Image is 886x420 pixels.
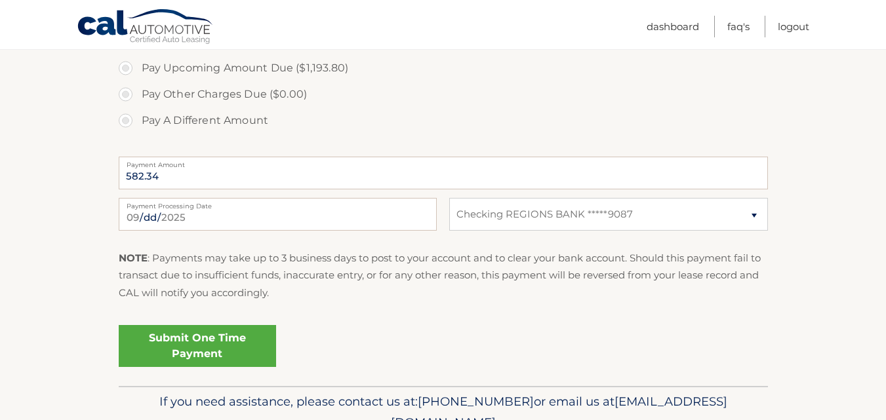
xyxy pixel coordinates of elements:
label: Payment Processing Date [119,198,437,208]
label: Pay Other Charges Due ($0.00) [119,81,768,107]
label: Pay A Different Amount [119,107,768,134]
a: Dashboard [647,16,699,37]
a: FAQ's [727,16,750,37]
input: Payment Date [119,198,437,231]
p: : Payments may take up to 3 business days to post to your account and to clear your bank account.... [119,250,768,301]
a: Submit One Time Payment [119,325,276,367]
label: Pay Upcoming Amount Due ($1,193.80) [119,55,768,81]
a: Cal Automotive [77,9,214,47]
a: Logout [778,16,809,37]
strong: NOTE [119,252,148,264]
input: Payment Amount [119,157,768,189]
span: [PHONE_NUMBER] [418,394,534,409]
label: Payment Amount [119,157,768,167]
